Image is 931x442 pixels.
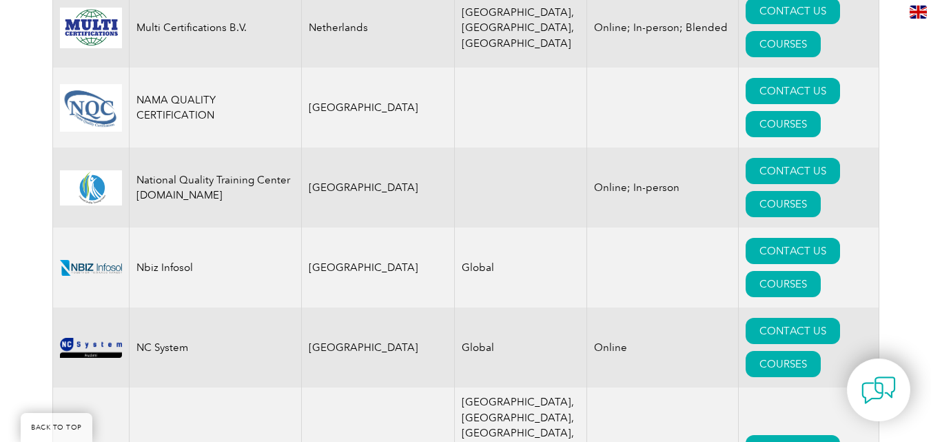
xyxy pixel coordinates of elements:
img: 870f6014-ce33-ef11-8e4e-002248972526-logo.jpg [60,84,122,132]
td: Online; In-person [587,148,739,228]
td: Online [587,308,739,388]
a: CONTACT US [746,78,840,104]
td: NC System [129,308,301,388]
td: NAMA QUALITY CERTIFICATION [129,68,301,148]
a: CONTACT US [746,238,840,264]
img: en [910,6,927,19]
a: BACK TO TOP [21,413,92,442]
a: CONTACT US [746,158,840,184]
td: Nbiz Infosol [129,228,301,308]
a: COURSES [746,111,821,137]
td: [GEOGRAPHIC_DATA] [301,228,455,308]
td: [GEOGRAPHIC_DATA] [301,68,455,148]
td: National Quality Training Center [DOMAIN_NAME] [129,148,301,228]
a: COURSES [746,191,821,217]
img: 9e55bf80-85bc-ef11-a72f-00224892eff5-logo.png [60,338,122,358]
img: dcceface-21a8-ef11-b8e9-00224893fac3-logo.png [60,8,122,49]
a: COURSES [746,31,821,57]
img: 4ab7c282-124b-ee11-be6f-000d3ae1a86f-logo.png [60,170,122,205]
td: [GEOGRAPHIC_DATA] [301,148,455,228]
a: COURSES [746,271,821,297]
td: [GEOGRAPHIC_DATA] [301,308,455,388]
img: 538e79cf-a5b0-ea11-a812-000d3ae11abd%20-logo.png [60,260,122,276]
a: CONTACT US [746,318,840,344]
td: Global [455,228,587,308]
td: Global [455,308,587,388]
a: COURSES [746,351,821,377]
img: contact-chat.png [861,373,896,408]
